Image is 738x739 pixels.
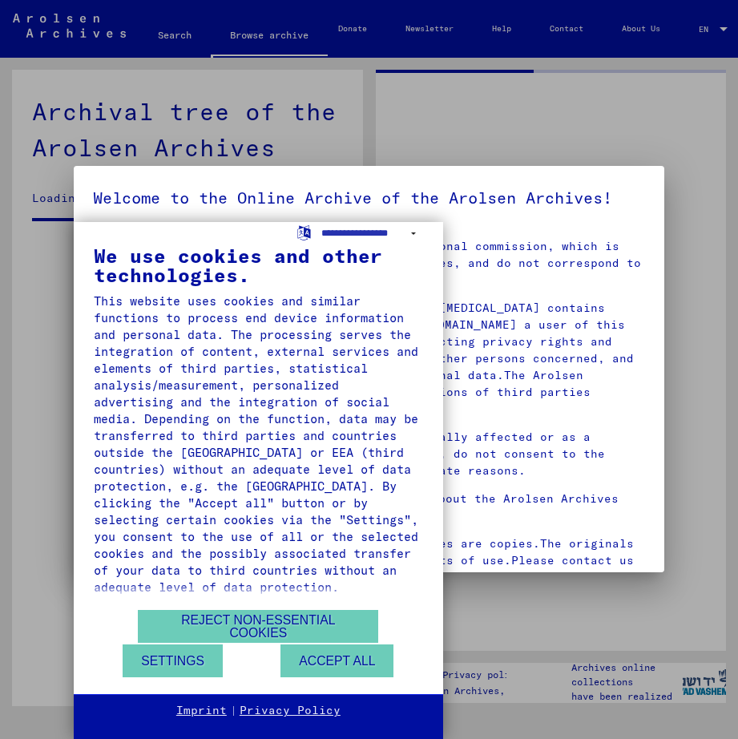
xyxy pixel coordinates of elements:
a: Imprint [176,703,227,719]
button: Reject non-essential cookies [138,610,378,643]
a: Privacy Policy [240,703,341,719]
div: We use cookies and other technologies. [94,246,423,285]
button: Accept all [280,644,393,677]
div: This website uses cookies and similar functions to process end device information and personal da... [94,293,423,596]
button: Settings [123,644,223,677]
